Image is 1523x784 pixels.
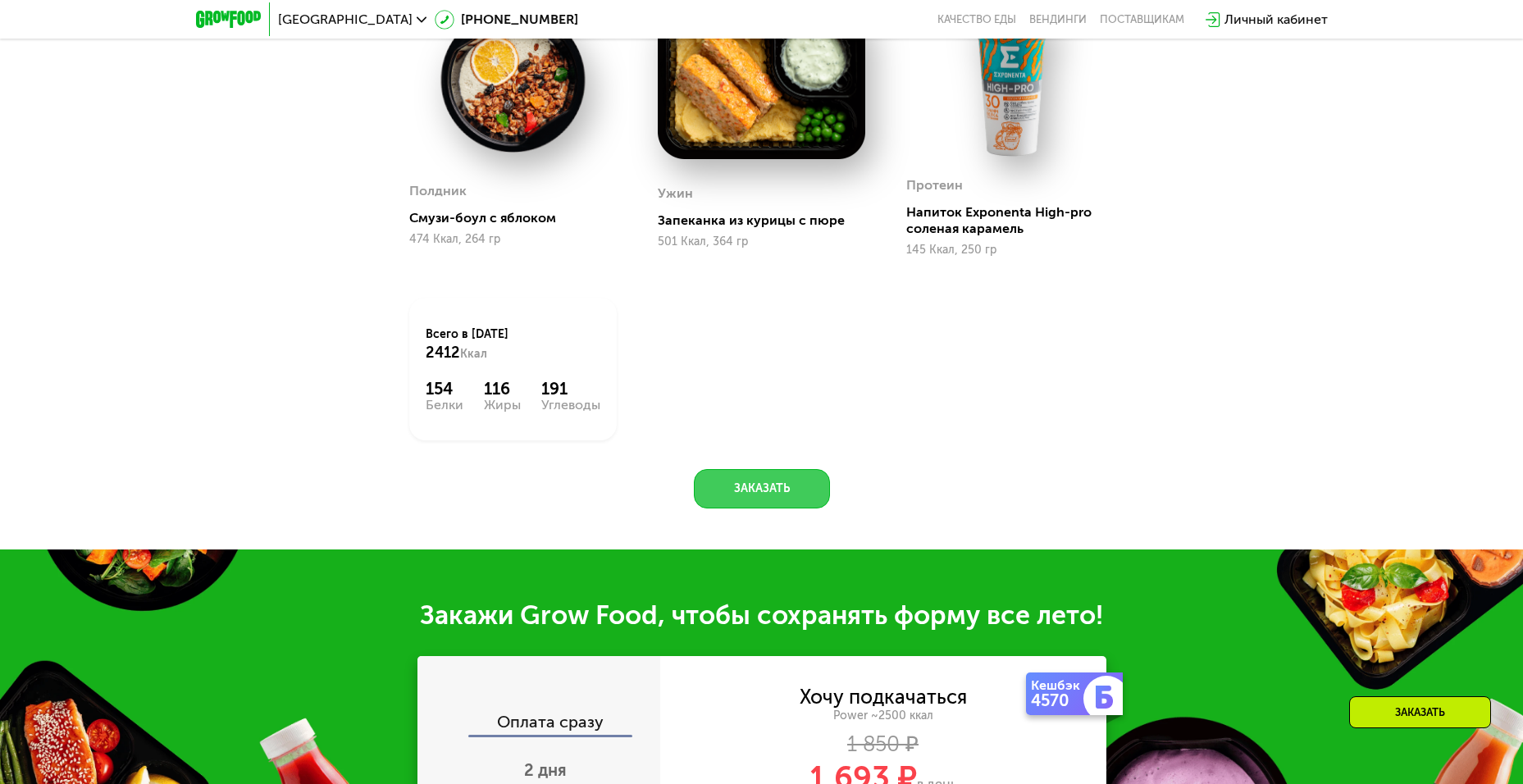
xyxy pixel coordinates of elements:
[484,379,521,399] div: 116
[937,13,1016,26] a: Качество еды
[426,379,463,399] div: 154
[419,713,660,735] div: Оплата сразу
[658,212,878,229] div: Запеканка из курицы с пюре
[658,235,865,248] div: 501 Ккал, 364 гр
[1100,13,1184,26] div: поставщикам
[426,326,600,362] div: Всего в [DATE]
[906,244,1114,257] div: 145 Ккал, 250 гр
[1349,696,1491,728] div: Заказать
[426,399,463,412] div: Белки
[906,173,963,198] div: Протеин
[1031,692,1087,709] div: 4570
[541,399,600,412] div: Углеводы
[1224,10,1328,30] div: Личный кабинет
[660,736,1106,754] div: 1 850 ₽
[409,233,617,246] div: 474 Ккал, 264 гр
[435,10,578,30] a: [PHONE_NUMBER]
[409,179,467,203] div: Полдник
[1031,679,1087,692] div: Кешбэк
[409,210,630,226] div: Смузи-боул с яблоком
[524,760,567,780] span: 2 дня
[426,344,460,362] span: 2412
[694,469,830,508] button: Заказать
[660,709,1106,723] div: Power ~2500 ккал
[460,347,487,361] span: Ккал
[278,13,413,26] span: [GEOGRAPHIC_DATA]
[800,688,967,706] div: Хочу подкачаться
[906,204,1127,237] div: Напиток Exponenta High-pro соленая карамель
[484,399,521,412] div: Жиры
[658,181,693,206] div: Ужин
[541,379,600,399] div: 191
[1029,13,1087,26] a: Вендинги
